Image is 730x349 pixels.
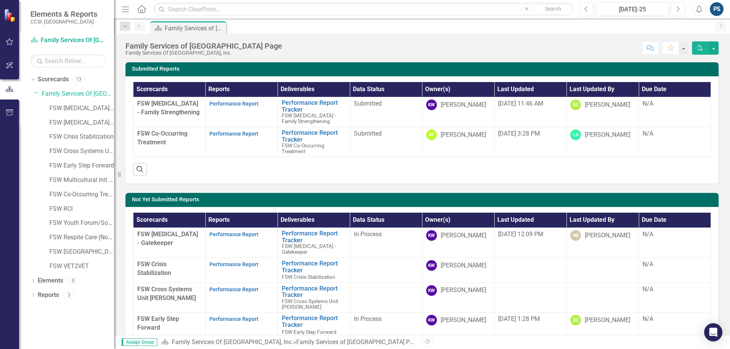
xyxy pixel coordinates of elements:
[49,219,114,227] a: FSW Youth Forum/Social Stars
[354,315,382,322] span: In Process
[132,197,715,202] h3: Not Yet Submitted Reports
[282,112,336,124] span: FSW [MEDICAL_DATA] - Family Strengthening
[209,131,259,137] a: Performance Report
[49,248,114,256] a: FSW [GEOGRAPHIC_DATA]
[350,228,422,258] td: Double-Click to Edit
[42,90,114,98] a: Family Services Of [GEOGRAPHIC_DATA], Inc.
[278,283,350,313] td: Double-Click to Edit Right Click for Context Menu
[209,261,259,267] a: Performance Report
[125,42,282,50] div: Family Services of [GEOGRAPHIC_DATA] Page
[441,261,486,270] div: [PERSON_NAME]
[137,286,196,302] span: FSW Cross Systems Unit [PERSON_NAME]
[534,4,572,14] button: Search
[154,3,574,16] input: Search ClearPoint...
[282,129,346,143] a: Performance Report Tracker
[585,101,630,109] div: [PERSON_NAME]
[282,274,335,280] span: FSW Crisis Stabilization
[426,129,437,140] div: KF
[498,315,562,324] div: [DATE] 1:28 PM
[49,161,114,170] a: FSW Early Step Forward
[585,231,630,240] div: [PERSON_NAME]
[350,97,422,127] td: Double-Click to Edit
[350,283,422,313] td: Double-Click to Edit
[354,100,382,107] span: Submitted
[49,104,114,113] a: FSW [MEDICAL_DATA] - Family Strengthening
[49,147,114,156] a: FSW Cross Systems Unit [PERSON_NAME]
[704,323,722,341] div: Open Intercom Messenger
[570,99,581,110] div: DC
[570,129,581,140] div: LD
[643,260,707,269] div: N/A
[125,50,282,56] div: Family Services Of [GEOGRAPHIC_DATA], Inc.
[585,316,630,325] div: [PERSON_NAME]
[350,257,422,283] td: Double-Click to Edit
[282,99,346,113] a: Performance Report Tracker
[441,286,486,295] div: [PERSON_NAME]
[441,316,486,325] div: [PERSON_NAME]
[354,130,382,137] span: Submitted
[441,131,486,139] div: [PERSON_NAME]
[643,129,707,138] div: N/A
[278,257,350,283] td: Double-Click to Edit Right Click for Context Menu
[30,9,97,19] span: Elements & Reports
[282,298,338,310] span: FSW Cross Systems Unit [PERSON_NAME]
[570,315,581,325] div: DC
[350,313,422,338] td: Double-Click to Edit
[73,76,85,83] div: 13
[643,315,707,324] div: N/A
[282,243,336,255] span: FSW [MEDICAL_DATA] - Gatekeeper
[426,285,437,296] div: KW
[49,205,114,213] a: FSW RCI
[165,24,224,33] div: Family Services of [GEOGRAPHIC_DATA] Page
[498,99,562,108] div: [DATE] 11:46 AM
[441,101,486,109] div: [PERSON_NAME]
[38,291,59,300] a: Reports
[278,97,350,127] td: Double-Click to Edit Right Click for Context Menu
[38,276,63,285] a: Elements
[545,6,561,12] span: Search
[4,9,17,22] img: ClearPoint Strategy
[585,131,630,139] div: [PERSON_NAME]
[596,2,669,16] button: [DATE]-25
[209,286,259,292] a: Performance Report
[49,133,114,141] a: FSW Crisis Stabilization
[161,338,416,347] div: »
[643,230,707,239] div: N/A
[209,101,259,107] a: Performance Report
[30,36,106,45] a: Family Services Of [GEOGRAPHIC_DATA], Inc.
[278,228,350,258] td: Double-Click to Edit Right Click for Context Menu
[643,285,707,294] div: N/A
[350,127,422,157] td: Double-Click to Edit
[278,127,350,157] td: Double-Click to Edit Right Click for Context Menu
[49,176,114,185] a: FSW Multicultural Init - Latino Connections groups
[137,231,198,246] span: FSW [MEDICAL_DATA] - Gatekeeper
[209,231,259,237] a: Performance Report
[426,260,437,271] div: KW
[354,231,382,238] span: In Process
[278,313,350,338] td: Double-Click to Edit Right Click for Context Menu
[49,118,114,127] a: FSW [MEDICAL_DATA] - Gatekeeper
[498,230,562,239] div: [DATE] 12:09 PM
[643,99,707,108] div: N/A
[282,230,346,243] a: Performance Report Tracker
[63,292,75,298] div: 3
[172,338,293,346] a: Family Services Of [GEOGRAPHIC_DATA], Inc.
[67,278,79,284] div: 0
[710,2,724,16] button: PS
[441,231,486,240] div: [PERSON_NAME]
[282,285,346,298] a: Performance Report Tracker
[570,230,581,241] div: NB
[38,75,69,84] a: Scorecards
[137,261,171,276] span: FSW Crisis Stabilization
[209,316,259,322] a: Performance Report
[137,315,179,331] span: FSW Early Step Forward
[49,233,114,242] a: FSW Respite Care (Non-HCBS Waiver)
[49,190,114,199] a: FSW Co-Occurring Treatment
[282,260,346,273] a: Performance Report Tracker
[598,5,666,14] div: [DATE]-25
[426,315,437,325] div: KW
[282,142,324,154] span: FSW Co-Occurring Treatment
[49,262,114,271] a: FSW VET2VET
[426,230,437,241] div: KW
